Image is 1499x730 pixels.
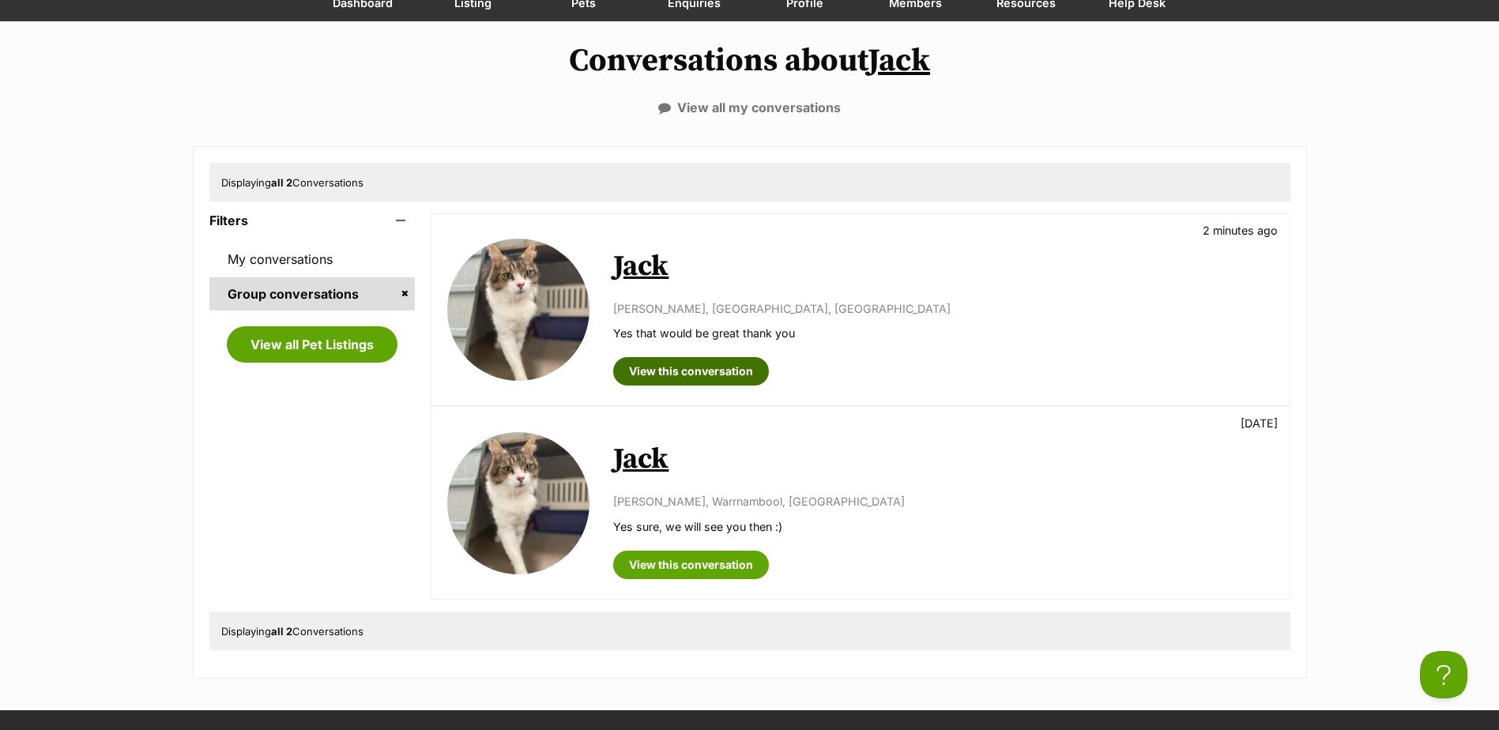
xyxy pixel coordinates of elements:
header: Filters [209,213,416,228]
a: Jack [868,41,930,81]
a: My conversations [209,243,416,276]
a: View this conversation [613,551,769,579]
a: Jack [613,442,669,477]
p: Yes that would be great thank you [613,325,1273,341]
a: View all Pet Listings [227,326,397,363]
p: [PERSON_NAME], [GEOGRAPHIC_DATA], [GEOGRAPHIC_DATA] [613,300,1273,317]
a: View all my conversations [658,100,841,115]
img: Jack [447,432,589,574]
p: Yes sure, we will see you then :) [613,518,1273,535]
p: 2 minutes ago [1203,222,1278,239]
img: Jack [447,239,589,381]
iframe: Help Scout Beacon - Open [1420,651,1467,698]
strong: all 2 [271,625,292,638]
span: Displaying Conversations [221,176,363,189]
a: View this conversation [613,357,769,386]
p: [PERSON_NAME], Warrnambool, [GEOGRAPHIC_DATA] [613,493,1273,510]
strong: all 2 [271,176,292,189]
a: Group conversations [209,277,416,310]
a: Jack [613,249,669,284]
span: Displaying Conversations [221,625,363,638]
p: [DATE] [1241,415,1278,431]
